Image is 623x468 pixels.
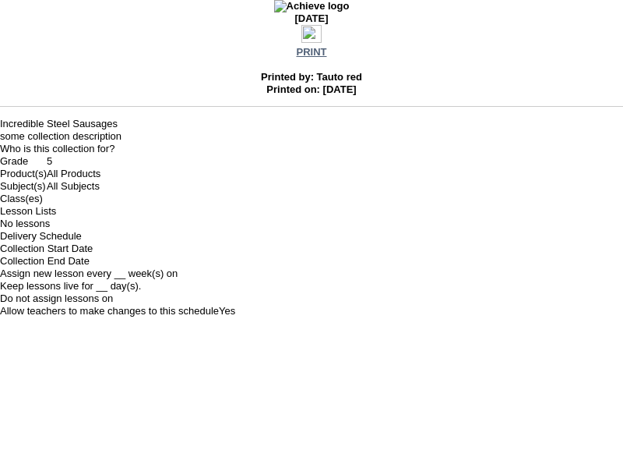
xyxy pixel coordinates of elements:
[47,168,100,180] td: All Products
[301,25,322,43] img: print.gif
[47,155,100,168] td: 5
[297,46,327,58] a: PRINT
[47,180,100,193] td: All Subjects
[219,305,235,317] td: Yes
